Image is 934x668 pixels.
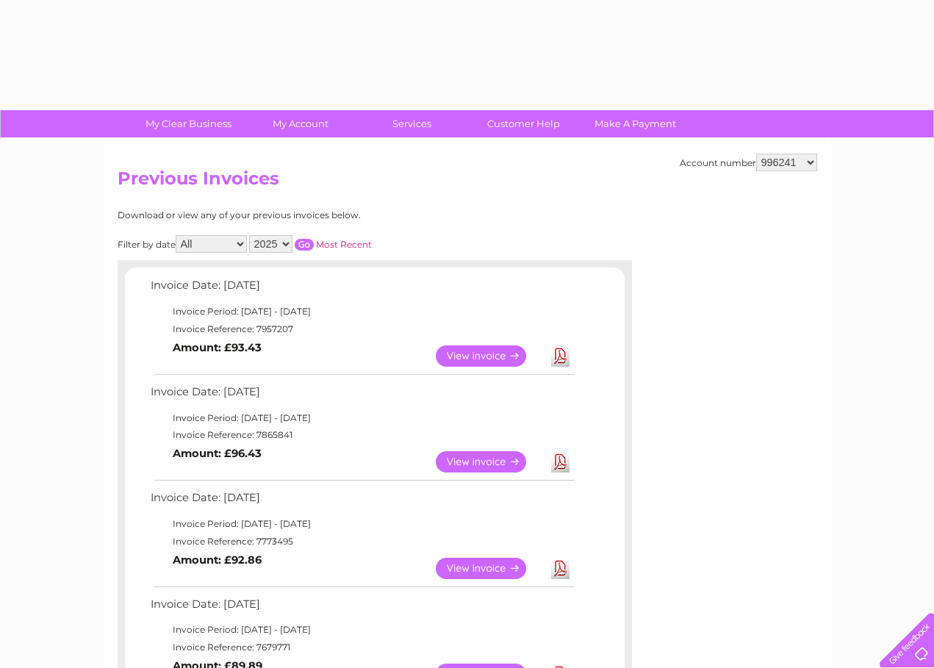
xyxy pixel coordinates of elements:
[173,553,262,567] b: Amount: £92.86
[551,558,570,579] a: Download
[118,168,817,196] h2: Previous Invoices
[147,515,577,533] td: Invoice Period: [DATE] - [DATE]
[436,345,544,367] a: View
[147,320,577,338] td: Invoice Reference: 7957207
[118,210,503,220] div: Download or view any of your previous invoices below.
[147,639,577,656] td: Invoice Reference: 7679771
[147,488,577,515] td: Invoice Date: [DATE]
[551,345,570,367] a: Download
[463,110,584,137] a: Customer Help
[173,447,262,460] b: Amount: £96.43
[575,110,696,137] a: Make A Payment
[551,451,570,473] a: Download
[147,382,577,409] td: Invoice Date: [DATE]
[351,110,473,137] a: Services
[680,154,817,171] div: Account number
[147,276,577,303] td: Invoice Date: [DATE]
[316,239,372,250] a: Most Recent
[147,595,577,622] td: Invoice Date: [DATE]
[147,303,577,320] td: Invoice Period: [DATE] - [DATE]
[436,451,544,473] a: View
[173,341,262,354] b: Amount: £93.43
[147,621,577,639] td: Invoice Period: [DATE] - [DATE]
[147,533,577,550] td: Invoice Reference: 7773495
[240,110,361,137] a: My Account
[118,235,503,253] div: Filter by date
[128,110,249,137] a: My Clear Business
[147,426,577,444] td: Invoice Reference: 7865841
[147,409,577,427] td: Invoice Period: [DATE] - [DATE]
[436,558,544,579] a: View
